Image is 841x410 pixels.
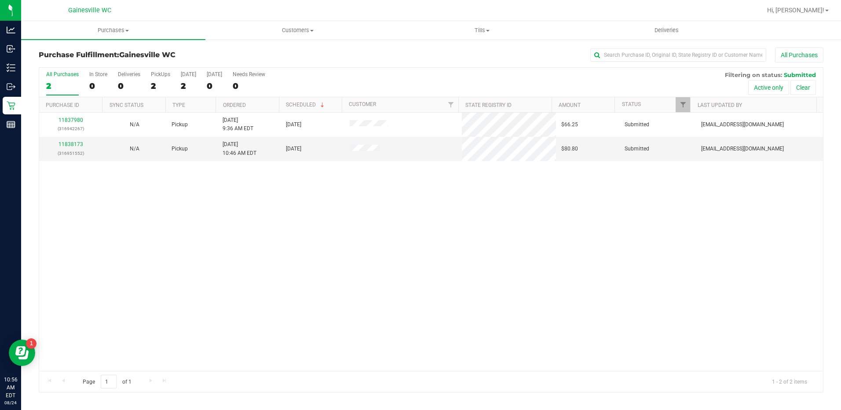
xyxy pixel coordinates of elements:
div: 0 [118,81,140,91]
a: Sync Status [110,102,143,108]
a: Purchase ID [46,102,79,108]
a: 11837980 [59,117,83,123]
span: [DATE] [286,145,301,153]
button: N/A [130,121,139,129]
span: $80.80 [561,145,578,153]
div: Deliveries [118,71,140,77]
a: Status [622,101,641,107]
a: Amount [559,102,581,108]
inline-svg: Retail [7,101,15,110]
div: 0 [207,81,222,91]
a: Type [172,102,185,108]
span: Page of 1 [75,375,139,388]
span: [DATE] 10:46 AM EDT [223,140,256,157]
div: Needs Review [233,71,265,77]
span: 1 - 2 of 2 items [765,375,814,388]
p: (316951552) [44,149,98,157]
span: Deliveries [643,26,691,34]
button: N/A [130,145,139,153]
div: PickUps [151,71,170,77]
p: 08/24 [4,399,17,406]
a: Tills [390,21,574,40]
inline-svg: Analytics [7,26,15,34]
p: (316942267) [44,124,98,133]
p: 10:56 AM EDT [4,376,17,399]
a: Filter [676,97,690,112]
button: All Purchases [775,48,823,62]
span: Submitted [784,71,816,78]
div: 2 [151,81,170,91]
span: Purchases [21,26,205,34]
div: [DATE] [181,71,196,77]
div: 0 [233,81,265,91]
span: [DATE] [286,121,301,129]
a: Customer [349,101,376,107]
span: Tills [391,26,574,34]
div: 2 [181,81,196,91]
a: Customers [205,21,390,40]
inline-svg: Inventory [7,63,15,72]
span: Not Applicable [130,146,139,152]
span: Pickup [172,121,188,129]
a: Scheduled [286,102,326,108]
span: Gainesville WC [119,51,176,59]
span: $66.25 [561,121,578,129]
input: Search Purchase ID, Original ID, State Registry ID or Customer Name... [590,48,766,62]
a: Filter [444,97,458,112]
iframe: Resource center [9,340,35,366]
div: 2 [46,81,79,91]
span: Filtering on status: [725,71,782,78]
div: 0 [89,81,107,91]
div: In Store [89,71,107,77]
inline-svg: Inbound [7,44,15,53]
span: Hi, [PERSON_NAME]! [767,7,824,14]
div: [DATE] [207,71,222,77]
a: Last Updated By [698,102,742,108]
a: Purchases [21,21,205,40]
a: State Registry ID [465,102,512,108]
a: Deliveries [574,21,759,40]
inline-svg: Outbound [7,82,15,91]
span: Pickup [172,145,188,153]
h3: Purchase Fulfillment: [39,51,300,59]
div: All Purchases [46,71,79,77]
span: Gainesville WC [68,7,111,14]
button: Active only [748,80,789,95]
span: [EMAIL_ADDRESS][DOMAIN_NAME] [701,121,784,129]
span: Customers [206,26,389,34]
span: Submitted [625,145,649,153]
inline-svg: Reports [7,120,15,129]
span: [DATE] 9:36 AM EDT [223,116,253,133]
input: 1 [101,375,117,388]
a: Ordered [223,102,246,108]
iframe: Resource center unread badge [26,338,37,349]
a: 11838173 [59,141,83,147]
span: Not Applicable [130,121,139,128]
span: [EMAIL_ADDRESS][DOMAIN_NAME] [701,145,784,153]
button: Clear [790,80,816,95]
span: Submitted [625,121,649,129]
